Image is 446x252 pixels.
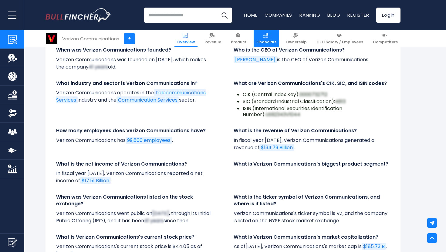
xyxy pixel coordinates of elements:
[259,144,294,151] a: $134.79 Billion
[56,137,212,144] p: Verizon Communications has .
[56,89,206,103] a: Telecommunications Services
[234,161,390,167] h4: What is Verizon Communications's biggest product segment?
[56,161,212,167] h4: What is the net income of Verizon Communications?
[46,33,57,44] img: VZ logo
[362,243,386,250] a: $185.73 B
[204,40,221,45] span: Revenue
[314,30,366,47] a: CEO Salary / Employees
[144,217,164,224] span: 41 years
[234,56,277,63] a: [PERSON_NAME]
[234,80,390,87] h4: What are Verizon Communications's CIK, SIC, and ISIN codes?
[56,80,212,87] h4: What industry and sector is Verizon Communications in?
[234,243,390,250] p: As of , Verizon Communications's market cap is .
[299,12,320,18] a: Ranking
[62,35,119,42] div: Verizon Communications
[234,56,390,63] p: is the CEO of Verizon Communications.
[316,40,363,45] span: CEO Salary / Employees
[56,89,212,104] p: Verizon Communications operates in the industry and the sector.
[117,96,179,103] a: Communication Services
[177,40,195,45] span: Overview
[8,109,17,118] img: Ownership
[373,40,398,45] span: Competitors
[370,30,400,47] a: Competitors
[56,210,212,224] p: Verizon Communications went public on , through its Initial Public Offering (IPO), and it has bee...
[56,47,212,53] h4: When was Verizon Communications founded?
[243,99,390,105] li: SIC (Standard Industrial Classification):
[234,47,390,53] h4: Who is the CEO of Verizon Communications?
[254,30,279,47] a: Financials
[234,137,390,151] p: In fiscal year [DATE], Verizon Communications generated a revenue of .
[56,127,212,134] h4: How many employees does Verizon Communications have?
[228,30,249,47] a: Product
[243,106,390,118] li: ISIN (International Securities Identification Number):
[234,210,390,224] p: Verizon Communications's ticker symbol is VZ, and the company is listed on the NYSE stock market ...
[46,8,111,22] img: Bullfincher logo
[56,194,212,207] h4: When was Verizon Communications listed on the stock exchange?
[217,8,232,23] button: Search
[202,30,224,47] a: Revenue
[376,8,400,23] a: Login
[363,243,385,250] span: $185.73 B
[231,40,247,45] span: Product
[56,234,212,240] h4: What is Verizon Communications's current stock price?
[283,30,309,47] a: Ownership
[56,170,212,184] p: In fiscal year [DATE], Verizon Communications reported a net income of .
[234,194,390,207] h4: What is the ticker symbol of Verizon Communications, and where is it listed?
[152,210,169,217] span: [DATE]
[243,92,390,98] li: CIK (Central Index Key):
[265,111,300,118] span: US92343V1044
[56,56,212,71] p: Verizon Communications was founded on [DATE], which makes the company old.
[256,40,276,45] span: Financials
[286,40,307,45] span: Ownership
[89,63,108,70] span: 41 years
[234,127,390,134] h4: What is the revenue of Verizon Communications?
[124,33,135,44] a: +
[299,91,327,98] span: 0000732712
[174,30,198,47] a: Overview
[245,243,262,250] span: [DATE]
[327,12,340,18] a: Blog
[234,234,390,240] h4: What is Verizon Communications's market capitalization?
[80,177,111,184] a: $17.51 Billion
[126,137,172,144] a: 99,600 employees
[46,8,111,22] a: Go to homepage
[335,98,346,105] span: 4813
[265,12,292,18] a: Companies
[244,12,257,18] a: Home
[347,12,369,18] a: Register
